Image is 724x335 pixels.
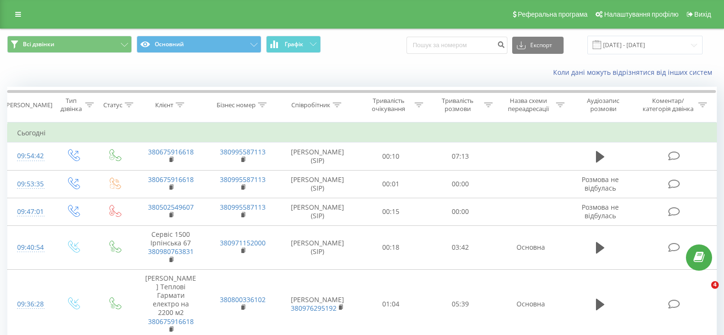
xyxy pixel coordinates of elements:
[504,97,554,113] div: Назва схеми переадресації
[582,175,619,193] span: Розмова не відбулась
[279,142,357,170] td: [PERSON_NAME] (SIP)
[575,97,631,113] div: Аудіозапис розмови
[604,10,678,18] span: Налаштування профілю
[426,225,495,269] td: 03:42
[220,175,266,184] a: 380995587113
[426,170,495,198] td: 00:00
[365,97,413,113] div: Тривалість очікування
[4,101,52,109] div: [PERSON_NAME]
[148,175,194,184] a: 380675916618
[357,170,426,198] td: 00:01
[357,142,426,170] td: 00:10
[23,41,54,48] span: Всі дзвінки
[217,101,256,109] div: Бізнес номер
[148,247,194,256] a: 380980763831
[694,10,711,18] span: Вихід
[17,295,42,314] div: 09:36:28
[148,147,194,156] a: 380675916618
[426,142,495,170] td: 07:13
[220,238,266,247] a: 380971152000
[220,147,266,156] a: 380995587113
[17,203,42,221] div: 09:47:01
[495,225,566,269] td: Основна
[279,225,357,269] td: [PERSON_NAME] (SIP)
[291,101,330,109] div: Співробітник
[8,123,717,142] td: Сьогодні
[426,198,495,225] td: 00:00
[279,170,357,198] td: [PERSON_NAME] (SIP)
[103,101,122,109] div: Статус
[582,203,619,220] span: Розмова не відбулась
[60,97,82,113] div: Тип дзвінка
[266,36,321,53] button: Графік
[137,36,261,53] button: Основний
[279,198,357,225] td: [PERSON_NAME] (SIP)
[17,175,42,193] div: 09:53:35
[17,147,42,165] div: 09:54:42
[155,101,173,109] div: Клієнт
[285,41,303,48] span: Графік
[553,68,717,77] a: Коли дані можуть відрізнятися вiд інших систем
[357,225,426,269] td: 00:18
[220,203,266,212] a: 380995587113
[518,10,588,18] span: Реферальна програма
[7,36,132,53] button: Всі дзвінки
[148,317,194,326] a: 380675916618
[220,295,266,304] a: 380800336102
[692,281,714,304] iframe: Intercom live chat
[640,97,696,113] div: Коментар/категорія дзвінка
[148,203,194,212] a: 380502549607
[711,281,719,289] span: 4
[17,238,42,257] div: 09:40:54
[434,97,482,113] div: Тривалість розмови
[135,225,207,269] td: Сервіс 1500 Ірпінська 67
[512,37,564,54] button: Експорт
[357,198,426,225] td: 00:15
[291,304,337,313] a: 380976295192
[407,37,507,54] input: Пошук за номером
